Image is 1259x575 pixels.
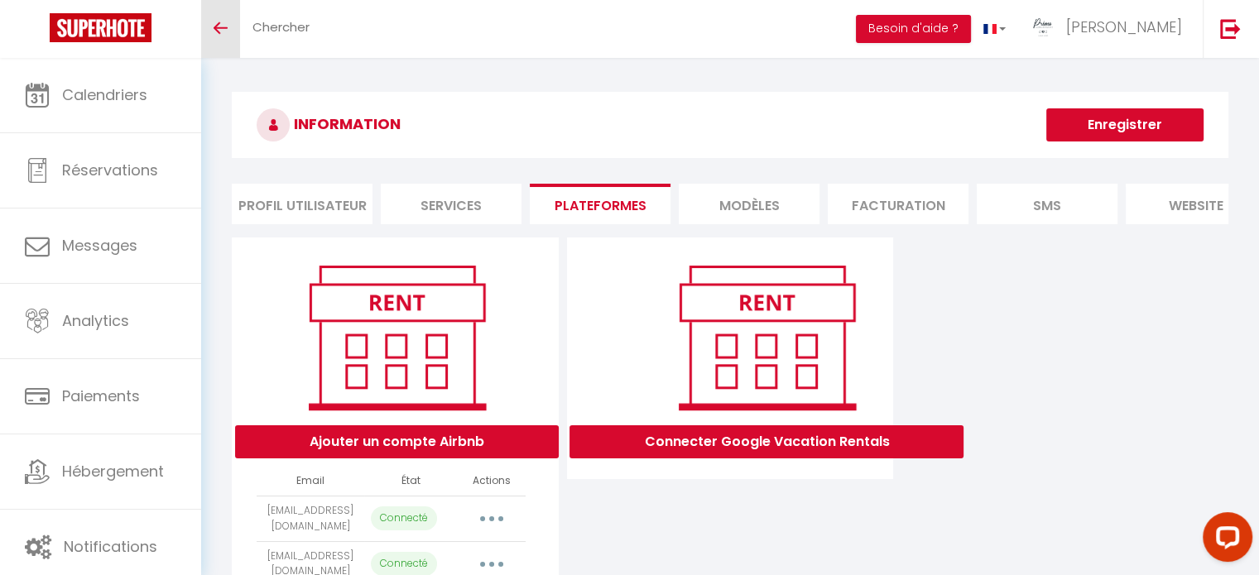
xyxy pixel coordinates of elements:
span: Chercher [252,18,310,36]
span: Paiements [62,386,140,406]
p: Connecté [371,506,437,530]
iframe: LiveChat chat widget [1189,506,1259,575]
span: Notifications [64,536,157,557]
th: Email [257,467,364,496]
span: [PERSON_NAME] [1066,17,1182,37]
button: Enregistrer [1046,108,1204,141]
button: Besoin d'aide ? [856,15,971,43]
span: Messages [62,235,137,256]
span: Analytics [62,310,129,331]
li: Profil Utilisateur [232,184,372,224]
li: Plateformes [530,184,670,224]
th: État [364,467,459,496]
span: Hébergement [62,461,164,482]
button: Ajouter un compte Airbnb [235,425,559,458]
h3: INFORMATION [232,92,1228,158]
button: Connecter Google Vacation Rentals [569,425,963,458]
span: Calendriers [62,84,147,105]
li: SMS [977,184,1117,224]
img: rent.png [661,258,872,417]
li: Services [381,184,521,224]
th: Actions [459,467,526,496]
span: Réservations [62,160,158,180]
li: MODÈLES [679,184,819,224]
img: Super Booking [50,13,151,42]
li: Facturation [828,184,968,224]
img: rent.png [291,258,502,417]
td: [EMAIL_ADDRESS][DOMAIN_NAME] [257,496,364,541]
img: ... [1031,15,1055,40]
img: logout [1220,18,1241,39]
